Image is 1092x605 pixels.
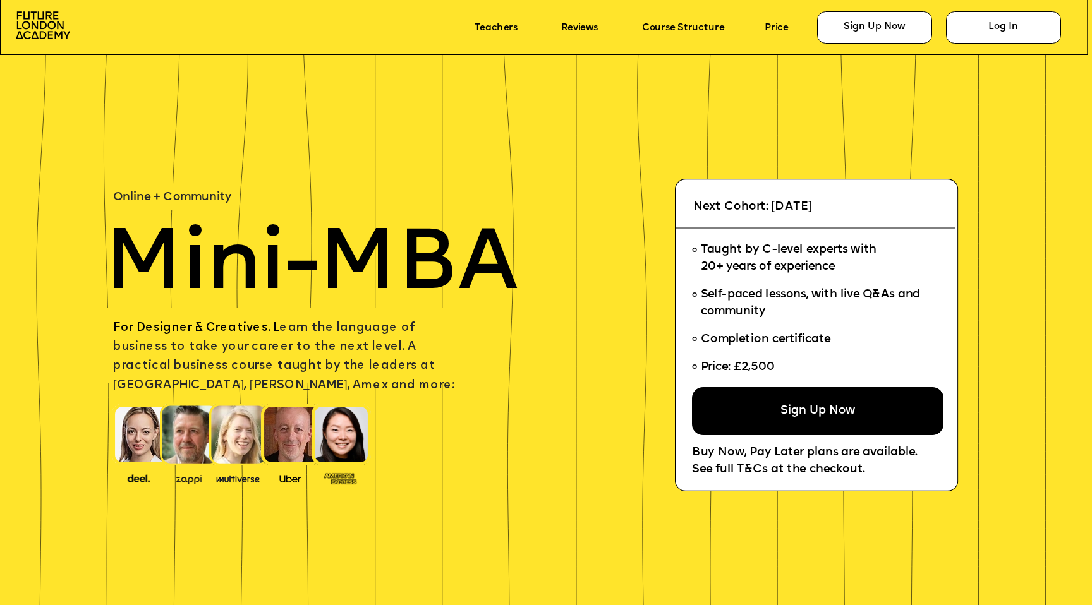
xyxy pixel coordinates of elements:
[118,470,161,484] img: image-388f4489-9820-4c53-9b08-f7df0b8d4ae2.png
[16,11,70,39] img: image-aac980e9-41de-4c2d-a048-f29dd30a0068.png
[113,191,231,203] span: Online + Community
[269,472,312,484] img: image-99cff0b2-a396-4aab-8550-cf4071da2cb9.png
[701,334,831,346] span: Completion certificate
[701,244,877,273] span: Taught by C-level experts with 20+ years of experience
[642,22,724,33] a: Course Structure
[113,322,279,334] span: For Designer & Creatives. L
[475,22,518,33] a: Teachers
[212,470,264,484] img: image-b7d05013-d886-4065-8d38-3eca2af40620.png
[113,322,454,392] span: earn the language of business to take your career to the next level. A practical business course ...
[692,464,864,476] span: See full T&Cs at the checkout.
[701,289,924,318] span: Self-paced lessons, with live Q&As and community
[167,472,210,484] img: image-b2f1584c-cbf7-4a77-bbe0-f56ae6ee31f2.png
[104,224,518,309] span: Mini-MBA
[693,201,812,213] span: Next Cohort: [DATE]
[701,362,775,374] span: Price: £2,500
[561,22,597,33] a: Reviews
[692,447,917,459] span: Buy Now, Pay Later plans are available.
[765,22,788,33] a: Price
[319,470,362,486] img: image-93eab660-639c-4de6-957c-4ae039a0235a.png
